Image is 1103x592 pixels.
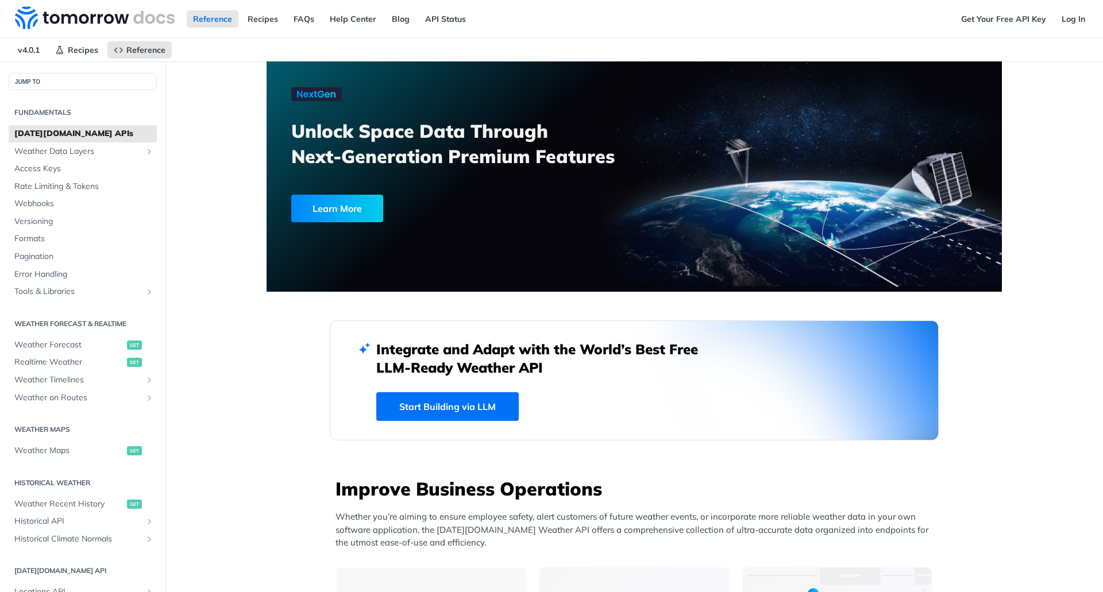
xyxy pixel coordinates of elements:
div: Learn More [291,195,383,222]
span: get [127,500,142,509]
h2: Fundamentals [9,107,157,118]
button: Show subpages for Weather on Routes [145,393,154,403]
span: Webhooks [14,198,154,210]
h3: Unlock Space Data Through Next-Generation Premium Features [291,118,647,169]
span: Pagination [14,251,154,262]
a: Reference [187,10,238,28]
span: Weather Forecast [14,339,124,351]
button: Show subpages for Tools & Libraries [145,287,154,296]
span: get [127,341,142,350]
span: Realtime Weather [14,357,124,368]
span: Formats [14,233,154,245]
a: Tools & LibrariesShow subpages for Tools & Libraries [9,283,157,300]
h2: [DATE][DOMAIN_NAME] API [9,566,157,576]
a: Recipes [49,41,105,59]
a: Rate Limiting & Tokens [9,178,157,195]
span: [DATE][DOMAIN_NAME] APIs [14,128,154,140]
span: Historical Climate Normals [14,533,142,545]
span: Weather Data Layers [14,146,142,157]
img: NextGen [291,87,342,101]
a: Versioning [9,213,157,230]
a: Historical APIShow subpages for Historical API [9,513,157,530]
a: Weather Forecastget [9,336,157,354]
span: get [127,446,142,455]
span: Weather Timelines [14,374,142,386]
a: Realtime Weatherget [9,354,157,371]
a: Weather TimelinesShow subpages for Weather Timelines [9,372,157,389]
h2: Historical Weather [9,478,157,488]
span: Weather Recent History [14,498,124,510]
span: Rate Limiting & Tokens [14,181,154,192]
span: Historical API [14,516,142,527]
a: Weather on RoutesShow subpages for Weather on Routes [9,389,157,407]
span: Versioning [14,216,154,227]
a: API Status [419,10,472,28]
a: Webhooks [9,195,157,212]
span: Tools & Libraries [14,286,142,297]
a: Reference [107,41,172,59]
p: Whether you’re aiming to ensure employee safety, alert customers of future weather events, or inc... [335,510,939,550]
button: Show subpages for Weather Data Layers [145,147,154,156]
button: JUMP TO [9,73,157,90]
a: FAQs [287,10,321,28]
a: Log In [1055,10,1092,28]
h2: Integrate and Adapt with the World’s Best Free LLM-Ready Weather API [376,340,715,377]
span: Error Handling [14,269,154,280]
a: Weather Data LayersShow subpages for Weather Data Layers [9,143,157,160]
span: Weather Maps [14,445,124,456]
a: Blog [385,10,416,28]
a: Learn More [291,195,576,222]
h2: Weather Forecast & realtime [9,319,157,329]
img: Tomorrow.io Weather API Docs [15,6,175,29]
a: Formats [9,230,157,247]
span: Reference [126,45,165,55]
a: Start Building via LLM [376,392,519,421]
h2: Weather Maps [9,424,157,435]
span: v4.0.1 [11,41,46,59]
span: Recipes [68,45,98,55]
a: Recipes [241,10,284,28]
a: Weather Mapsget [9,442,157,459]
a: Historical Climate NormalsShow subpages for Historical Climate Normals [9,531,157,548]
span: Weather on Routes [14,392,142,404]
a: Help Center [323,10,383,28]
a: Weather Recent Historyget [9,496,157,513]
a: Get Your Free API Key [955,10,1052,28]
button: Show subpages for Historical Climate Normals [145,535,154,544]
a: [DATE][DOMAIN_NAME] APIs [9,125,157,142]
span: Access Keys [14,163,154,175]
a: Error Handling [9,266,157,283]
button: Show subpages for Historical API [145,517,154,526]
span: get [127,358,142,367]
button: Show subpages for Weather Timelines [145,376,154,385]
a: Pagination [9,248,157,265]
h3: Improve Business Operations [335,476,939,501]
a: Access Keys [9,160,157,177]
